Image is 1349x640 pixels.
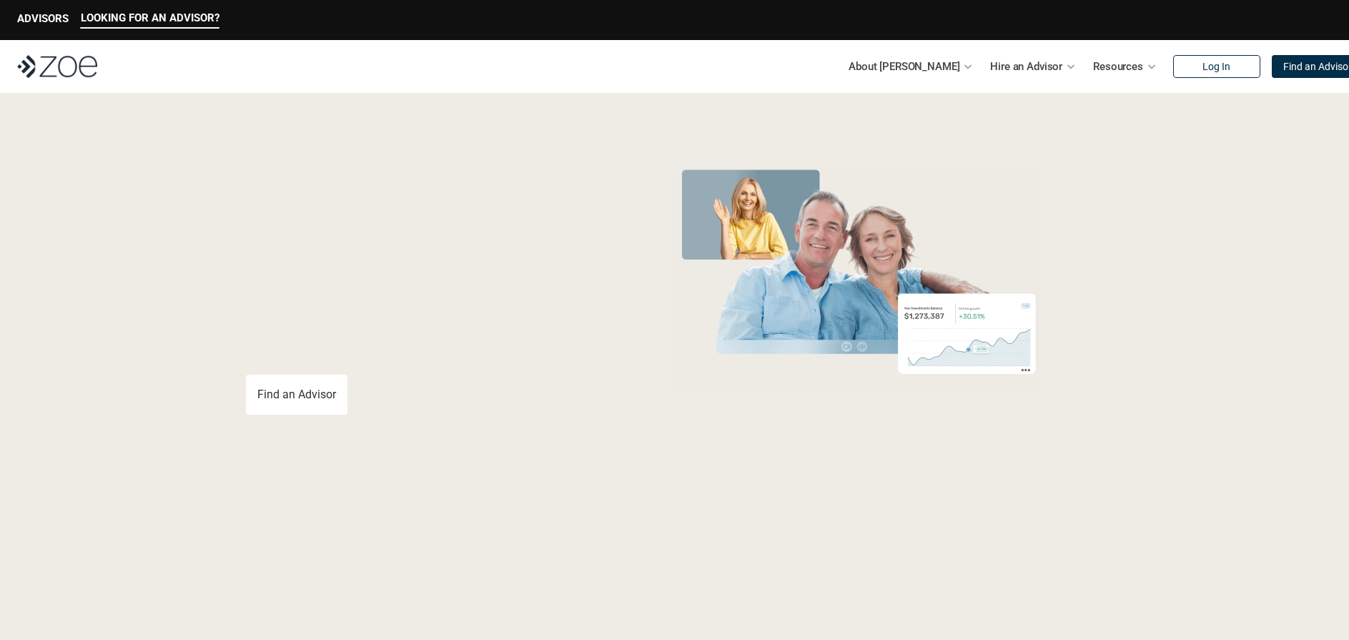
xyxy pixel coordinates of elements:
[81,11,219,24] p: LOOKING FOR AN ADVISOR?
[246,375,347,415] a: Find an Advisor
[246,158,564,213] span: Grow Your Wealth
[246,206,535,309] span: with a Financial Advisor
[246,323,615,358] p: You deserve an advisor you can trust. [PERSON_NAME], hire, and invest with vetted, fiduciary, fin...
[1173,55,1260,78] a: Log In
[990,56,1062,77] p: Hire an Advisor
[257,388,336,401] p: Find an Advisor
[849,56,959,77] p: About [PERSON_NAME]
[1093,56,1143,77] p: Resources
[661,404,1057,412] em: The information in the visuals above is for illustrative purposes only and does not represent an ...
[17,12,69,25] p: ADVISORS
[1202,61,1230,73] p: Log In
